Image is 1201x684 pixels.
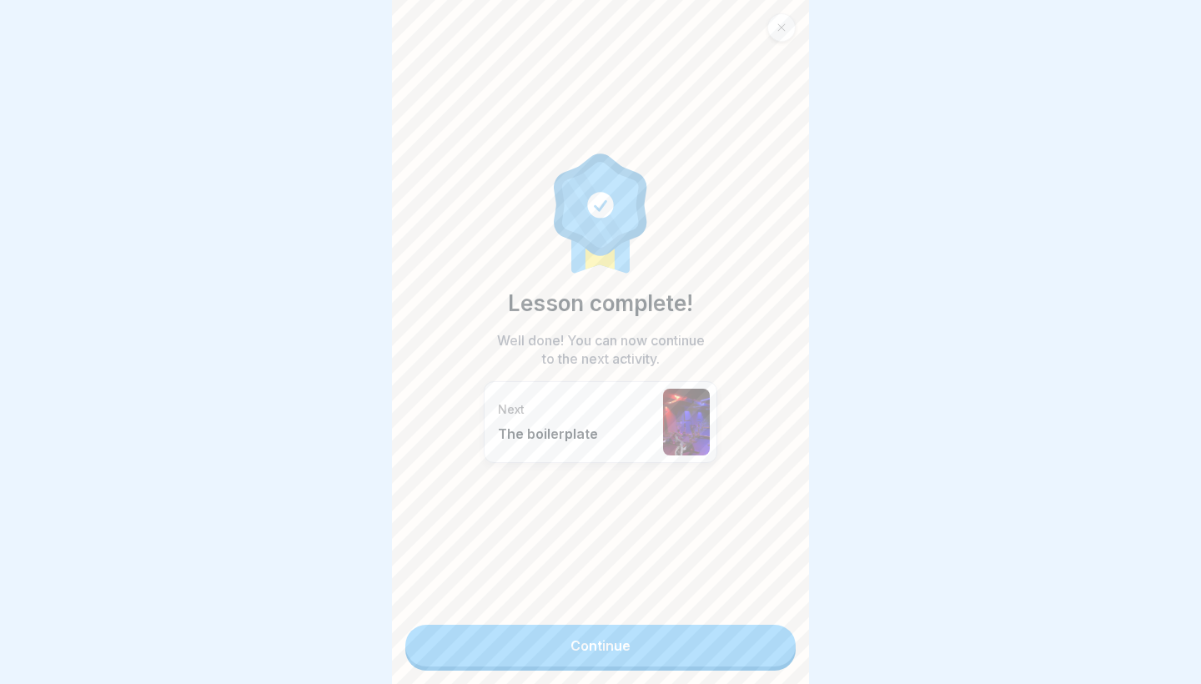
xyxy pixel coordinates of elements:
[492,331,709,368] p: Well done! You can now continue to the next activity.
[498,425,655,442] p: The boilerplate
[545,149,656,274] img: completion.svg
[508,288,693,319] p: Lesson complete!
[498,402,655,417] p: Next
[405,625,796,666] a: Continue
